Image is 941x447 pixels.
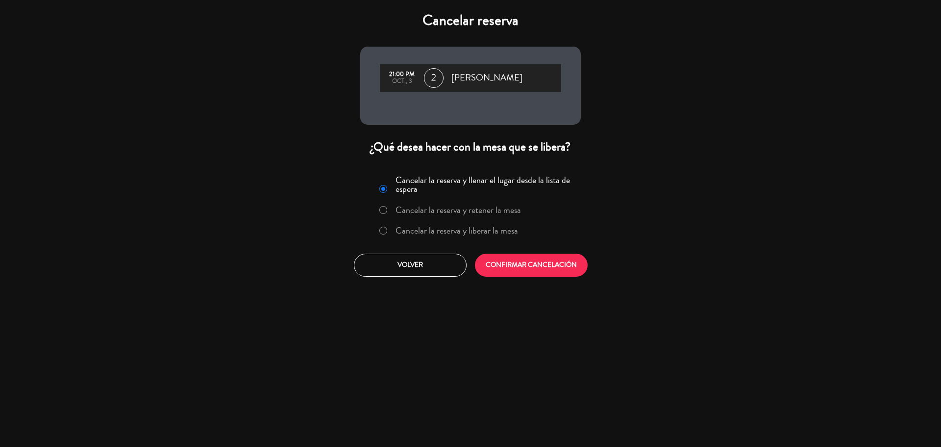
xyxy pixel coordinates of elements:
span: [PERSON_NAME] [451,71,522,85]
label: Cancelar la reserva y retener la mesa [396,206,521,214]
div: 21:00 PM [385,71,419,78]
span: 2 [424,68,444,88]
h4: Cancelar reserva [360,12,581,29]
button: Volver [354,254,467,277]
label: Cancelar la reserva y llenar el lugar desde la lista de espera [396,176,575,193]
div: ¿Qué desea hacer con la mesa que se libera? [360,139,581,155]
div: oct., 3 [385,78,419,85]
button: CONFIRMAR CANCELACIÓN [475,254,588,277]
label: Cancelar la reserva y liberar la mesa [396,226,518,235]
